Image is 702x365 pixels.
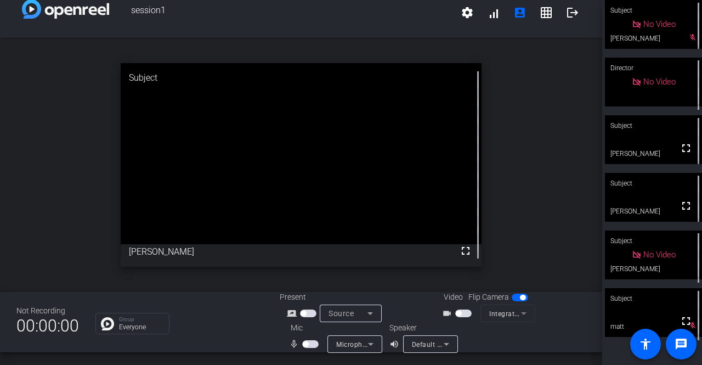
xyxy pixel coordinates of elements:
[605,231,702,251] div: Subject
[605,115,702,136] div: Subject
[639,338,652,351] mat-icon: accessibility
[119,317,163,322] p: Group
[675,338,688,351] mat-icon: message
[280,322,389,334] div: Mic
[444,291,463,303] span: Video
[540,6,553,19] mat-icon: grid_on
[643,250,676,260] span: No Video
[119,324,163,330] p: Everyone
[468,291,509,303] span: Flip Camera
[680,199,693,212] mat-icon: fullscreen
[442,307,455,320] mat-icon: videocam_outline
[389,338,403,351] mat-icon: volume_up
[289,338,302,351] mat-icon: mic_none
[101,317,114,330] img: Chat Icon
[643,77,676,87] span: No Video
[605,288,702,309] div: Subject
[680,315,693,328] mat-icon: fullscreen
[16,305,79,317] div: Not Recording
[16,312,79,339] span: 00:00:00
[680,142,693,155] mat-icon: fullscreen
[513,6,526,19] mat-icon: account_box
[329,309,354,318] span: Source
[412,340,530,349] span: Default - Speakers (Realtek(R) Audio)
[280,291,389,303] div: Present
[566,6,579,19] mat-icon: logout
[389,322,455,334] div: Speaker
[643,19,676,29] span: No Video
[336,340,579,349] span: Microphone Array (Intel® Smart Sound Technology for Digital Microphones)
[605,58,702,78] div: Director
[459,244,472,257] mat-icon: fullscreen
[287,307,300,320] mat-icon: screen_share_outline
[461,6,474,19] mat-icon: settings
[121,63,482,93] div: Subject
[605,173,702,194] div: Subject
